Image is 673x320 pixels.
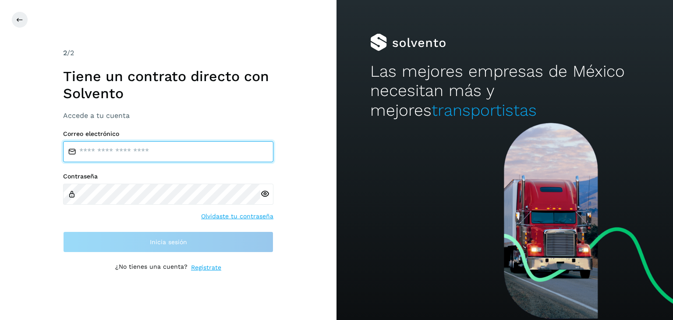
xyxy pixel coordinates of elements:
p: ¿No tienes una cuenta? [115,263,188,272]
a: Olvidaste tu contraseña [201,212,273,221]
h1: Tiene un contrato directo con Solvento [63,68,273,102]
span: 2 [63,49,67,57]
span: transportistas [432,101,537,120]
button: Inicia sesión [63,231,273,252]
label: Contraseña [63,173,273,180]
h2: Las mejores empresas de México necesitan más y mejores [370,62,639,120]
span: Inicia sesión [150,239,187,245]
a: Regístrate [191,263,221,272]
label: Correo electrónico [63,130,273,138]
div: /2 [63,48,273,58]
h3: Accede a tu cuenta [63,111,273,120]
